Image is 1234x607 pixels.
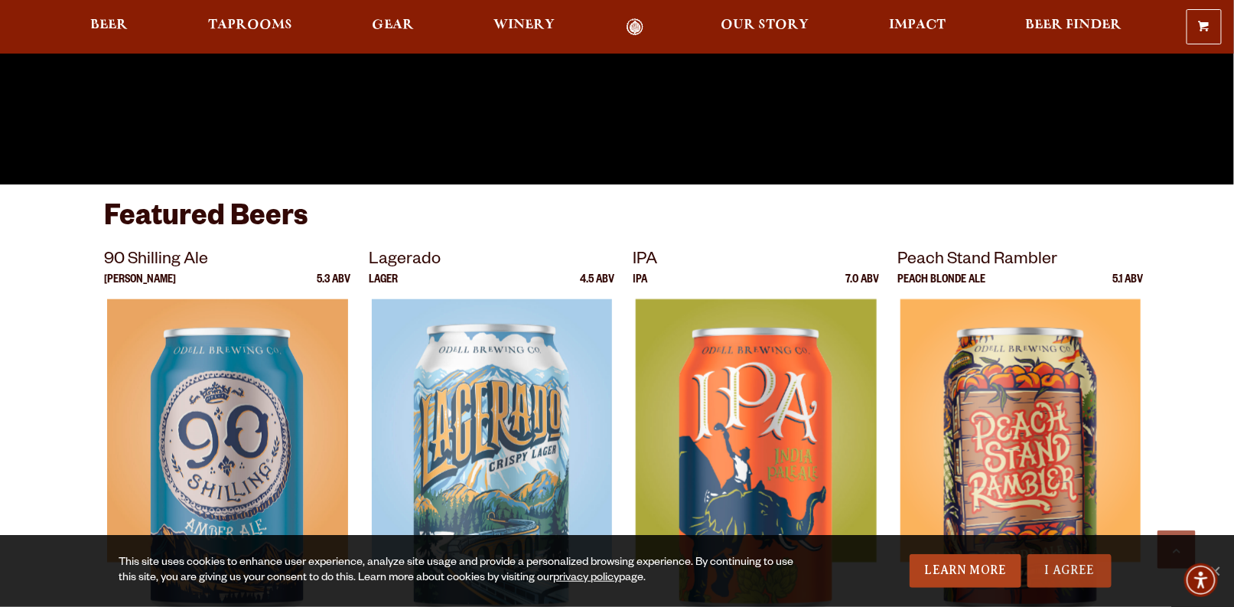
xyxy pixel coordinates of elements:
p: IPA [633,275,648,299]
h3: Featured Beers [105,200,1130,246]
span: Impact [889,19,946,31]
p: [PERSON_NAME] [105,275,177,299]
p: Lagerado [369,247,615,275]
p: Peach Blonde Ale [897,275,985,299]
span: Taprooms [208,19,292,31]
div: Accessibility Menu [1184,563,1218,597]
a: Winery [484,18,565,35]
span: Beer [91,19,129,31]
a: Taprooms [198,18,302,35]
a: privacy policy [554,573,620,585]
p: Lager [369,275,398,299]
a: Impact [879,18,956,35]
a: Learn More [910,554,1022,588]
p: 4.5 ABV [581,275,615,299]
a: Beer [81,18,138,35]
a: Scroll to top [1157,530,1196,569]
p: IPA [633,247,880,275]
a: I Agree [1027,554,1112,588]
a: Odell Home [607,18,664,35]
p: 5.3 ABV [317,275,350,299]
span: Winery [494,19,555,31]
span: Our Story [721,19,809,31]
a: Our Story [711,18,819,35]
a: Gear [362,18,424,35]
p: 5.1 ABV [1113,275,1144,299]
a: Beer Finder [1015,18,1131,35]
span: Beer Finder [1025,19,1122,31]
p: Peach Stand Rambler [897,247,1144,275]
p: 7.0 ABV [845,275,879,299]
div: This site uses cookies to enhance user experience, analyze site usage and provide a personalized ... [119,556,814,586]
p: 90 Shilling Ale [105,247,351,275]
span: Gear [372,19,414,31]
